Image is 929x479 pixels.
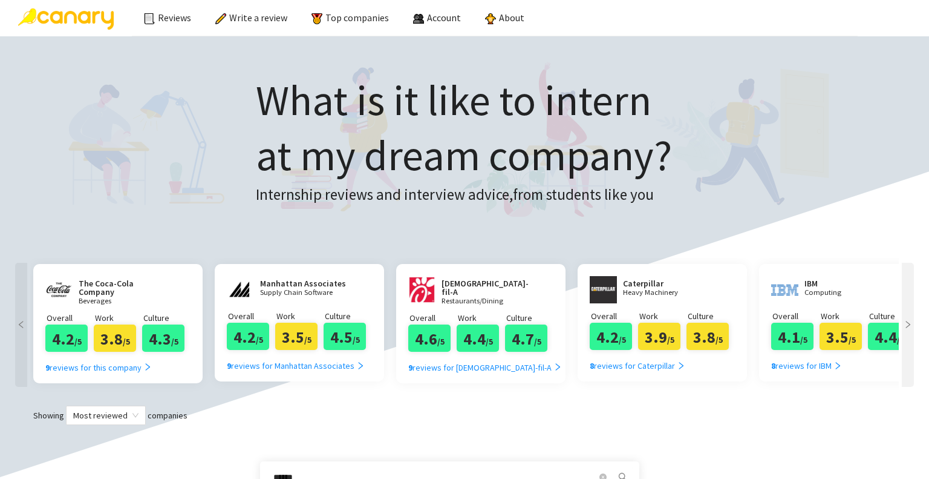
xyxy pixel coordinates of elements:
[215,12,287,24] a: Write a review
[427,12,461,24] span: Account
[869,309,916,323] p: Culture
[486,336,493,347] span: /5
[227,359,365,372] div: reviews for Manhattan Associates
[311,12,389,24] a: Top companies
[144,12,191,24] a: Reviews
[638,323,680,350] div: 3.9
[457,325,499,352] div: 4.4
[256,128,672,182] span: at my dream company?
[590,359,685,372] div: reviews for Caterpillar
[485,12,524,24] a: About
[45,276,73,303] img: www.coca-colacompany.com
[623,289,696,297] p: Heavy Machinery
[506,311,553,325] p: Culture
[821,309,868,323] p: Work
[458,311,505,325] p: Work
[94,325,136,352] div: 3.8
[772,309,820,323] p: Overall
[408,325,451,352] div: 4.6
[15,320,27,329] span: left
[45,361,152,374] div: reviews for this company
[553,363,562,371] span: right
[804,289,877,297] p: Computing
[820,323,862,350] div: 3.5
[74,336,82,347] span: /5
[123,336,130,347] span: /5
[590,323,632,350] div: 4.2
[276,309,324,323] p: Work
[45,352,152,374] a: 9reviews for this company right
[256,183,672,207] h3: Internship reviews and interview advice, from students like you
[413,13,424,24] img: people.png
[442,279,532,296] h2: [DEMOGRAPHIC_DATA]-fil-A
[143,311,191,325] p: Culture
[260,279,346,288] h2: Manhattan Associates
[12,406,917,425] div: Showing companies
[639,309,686,323] p: Work
[324,323,366,350] div: 4.5
[800,334,807,345] span: /5
[868,323,910,350] div: 4.4
[677,362,685,370] span: right
[590,350,685,372] a: 8reviews for Caterpillar right
[325,309,372,323] p: Culture
[356,362,365,370] span: right
[667,334,674,345] span: /5
[79,279,169,296] h2: The Coca-Cola Company
[171,336,178,347] span: /5
[47,311,94,325] p: Overall
[771,276,798,303] img: www.ibm.com
[95,311,142,325] p: Work
[45,325,88,352] div: 4.2
[686,323,729,350] div: 3.8
[409,311,457,325] p: Overall
[227,323,269,350] div: 4.2
[715,334,723,345] span: /5
[275,323,318,350] div: 3.5
[79,297,169,305] p: Beverages
[771,360,775,371] b: 8
[73,406,139,424] span: Most reviewed
[228,309,275,323] p: Overall
[227,350,365,372] a: 9reviews for Manhattan Associates right
[437,336,445,347] span: /5
[45,362,50,373] b: 9
[771,323,813,350] div: 4.1
[849,334,856,345] span: /5
[897,334,904,345] span: /5
[227,360,231,371] b: 9
[771,359,842,372] div: reviews for IBM
[442,297,532,305] p: Restaurants/Dining
[227,276,254,303] img: manh.com
[256,73,672,183] h1: What is it like to intern
[534,336,541,347] span: /5
[143,363,152,371] span: right
[142,325,184,352] div: 4.3
[408,352,562,374] a: 9reviews for [DEMOGRAPHIC_DATA]-fil-A right
[804,279,877,288] h2: IBM
[902,320,914,329] span: right
[591,309,638,323] p: Overall
[833,362,842,370] span: right
[590,360,594,371] b: 8
[505,325,547,352] div: 4.7
[623,279,696,288] h2: Caterpillar
[260,289,346,297] p: Supply Chain Software
[18,8,114,30] img: Canary Logo
[771,350,842,372] a: 8reviews for IBM right
[408,361,562,374] div: reviews for [DEMOGRAPHIC_DATA]-fil-A
[619,334,626,345] span: /5
[304,334,311,345] span: /5
[256,334,263,345] span: /5
[408,362,412,373] b: 9
[353,334,360,345] span: /5
[688,309,735,323] p: Culture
